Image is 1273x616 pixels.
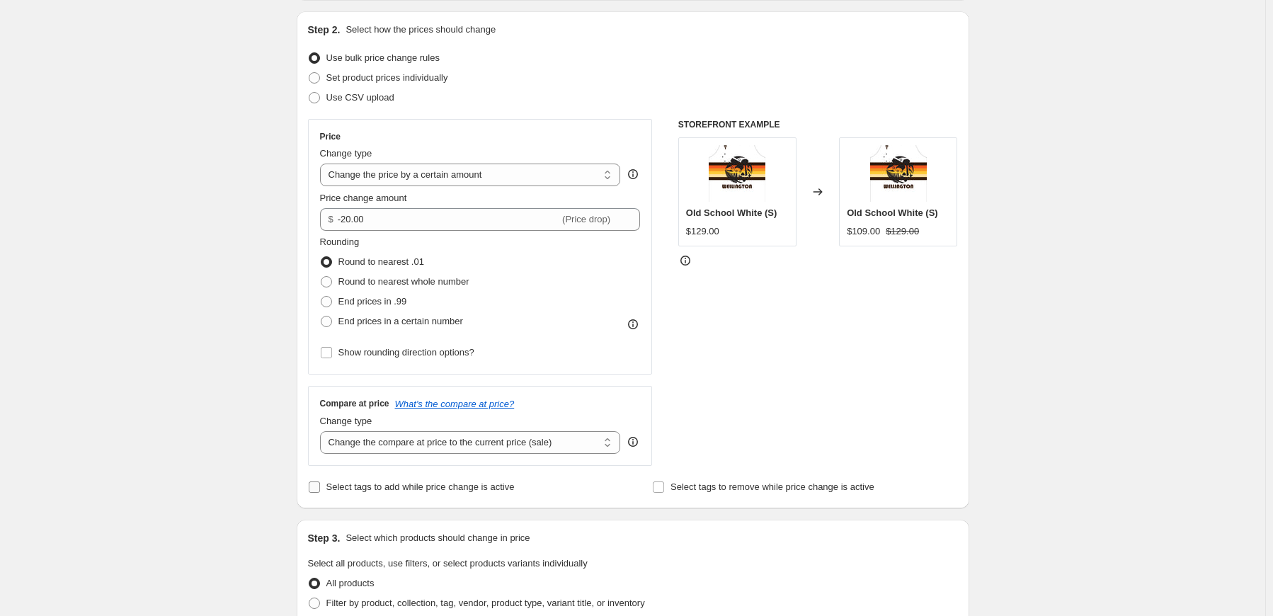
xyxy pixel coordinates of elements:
[346,23,496,37] p: Select how the prices should change
[326,481,515,492] span: Select tags to add while price change is active
[670,481,874,492] span: Select tags to remove while price change is active
[326,52,440,63] span: Use bulk price change rules
[338,316,463,326] span: End prices in a certain number
[326,92,394,103] span: Use CSV upload
[886,224,919,239] strike: $129.00
[308,558,588,569] span: Select all products, use filters, or select products variants individually
[847,224,880,239] div: $109.00
[320,236,360,247] span: Rounding
[847,207,938,218] span: Old School White (S)
[308,531,341,545] h2: Step 3.
[329,214,333,224] span: $
[320,416,372,426] span: Change type
[338,276,469,287] span: Round to nearest whole number
[678,119,958,130] h6: STOREFRONT EXAMPLE
[626,167,640,181] div: help
[326,72,448,83] span: Set product prices individually
[870,145,927,202] img: os_white_ft_80x.jpg
[338,208,559,231] input: -10.00
[709,145,765,202] img: os_white_ft_80x.jpg
[320,148,372,159] span: Change type
[308,23,341,37] h2: Step 2.
[395,399,515,409] button: What's the compare at price?
[686,224,719,239] div: $129.00
[562,214,610,224] span: (Price drop)
[338,296,407,307] span: End prices in .99
[320,398,389,409] h3: Compare at price
[326,578,375,588] span: All products
[320,131,341,142] h3: Price
[626,435,640,449] div: help
[686,207,777,218] span: Old School White (S)
[346,531,530,545] p: Select which products should change in price
[320,193,407,203] span: Price change amount
[338,256,424,267] span: Round to nearest .01
[326,598,645,608] span: Filter by product, collection, tag, vendor, product type, variant title, or inventory
[338,347,474,358] span: Show rounding direction options?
